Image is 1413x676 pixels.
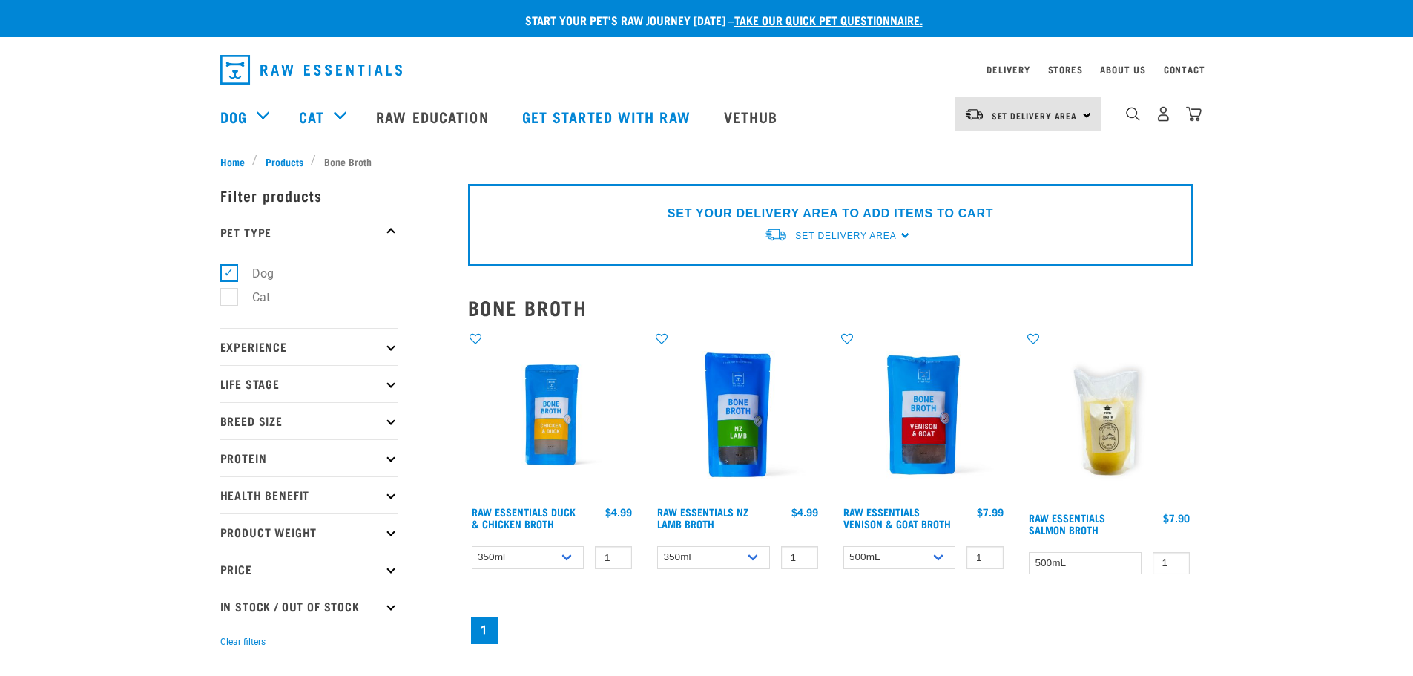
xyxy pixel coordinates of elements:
a: Raw Education [361,87,507,146]
img: Raw Essentials Logo [220,55,402,85]
a: take our quick pet questionnaire. [734,16,923,23]
a: Products [257,154,311,169]
label: Dog [228,264,280,283]
p: In Stock / Out Of Stock [220,588,398,625]
img: Raw Essentials Venison Goat Novel Protein Hypoallergenic Bone Broth Cats & Dogs [840,331,1008,499]
img: home-icon-1@2x.png [1126,107,1140,121]
img: Salmon Broth [1025,331,1193,505]
p: Health Benefit [220,476,398,513]
a: Raw Essentials NZ Lamb Broth [657,509,748,526]
a: About Us [1100,67,1145,72]
p: SET YOUR DELIVERY AREA TO ADD ITEMS TO CART [668,205,993,223]
p: Filter products [220,177,398,214]
img: user.png [1156,106,1171,122]
img: van-moving.png [764,227,788,243]
span: Products [266,154,303,169]
span: Home [220,154,245,169]
a: Delivery [987,67,1030,72]
a: Home [220,154,253,169]
span: Set Delivery Area [795,231,896,241]
p: Product Weight [220,513,398,551]
nav: dropdown navigation [208,49,1205,91]
img: home-icon@2x.png [1186,106,1202,122]
img: van-moving.png [964,108,984,121]
input: 1 [781,546,818,569]
img: Raw Essentials New Zealand Lamb Bone Broth For Cats & Dogs [653,331,822,499]
a: Raw Essentials Duck & Chicken Broth [472,509,576,526]
img: RE Product Shoot 2023 Nov8793 1 [468,331,636,499]
a: Get started with Raw [507,87,709,146]
h2: Bone Broth [468,296,1193,319]
nav: pagination [468,614,1193,647]
input: 1 [966,546,1004,569]
a: Cat [299,105,324,128]
a: Dog [220,105,247,128]
input: 1 [595,546,632,569]
p: Experience [220,328,398,365]
p: Breed Size [220,402,398,439]
p: Life Stage [220,365,398,402]
div: $7.99 [977,506,1004,518]
p: Pet Type [220,214,398,251]
div: $4.99 [605,506,632,518]
div: $4.99 [791,506,818,518]
a: Page 1 [471,617,498,644]
p: Price [220,551,398,588]
label: Cat [228,288,276,306]
a: Vethub [709,87,797,146]
a: Raw Essentials Venison & Goat Broth [843,509,951,526]
div: $7.90 [1163,512,1190,524]
p: Protein [220,439,398,476]
a: Stores [1048,67,1083,72]
span: Set Delivery Area [992,113,1078,118]
a: Raw Essentials Salmon Broth [1029,515,1105,532]
nav: breadcrumbs [220,154,1193,169]
button: Clear filters [220,635,266,649]
input: 1 [1153,552,1190,575]
a: Contact [1164,67,1205,72]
